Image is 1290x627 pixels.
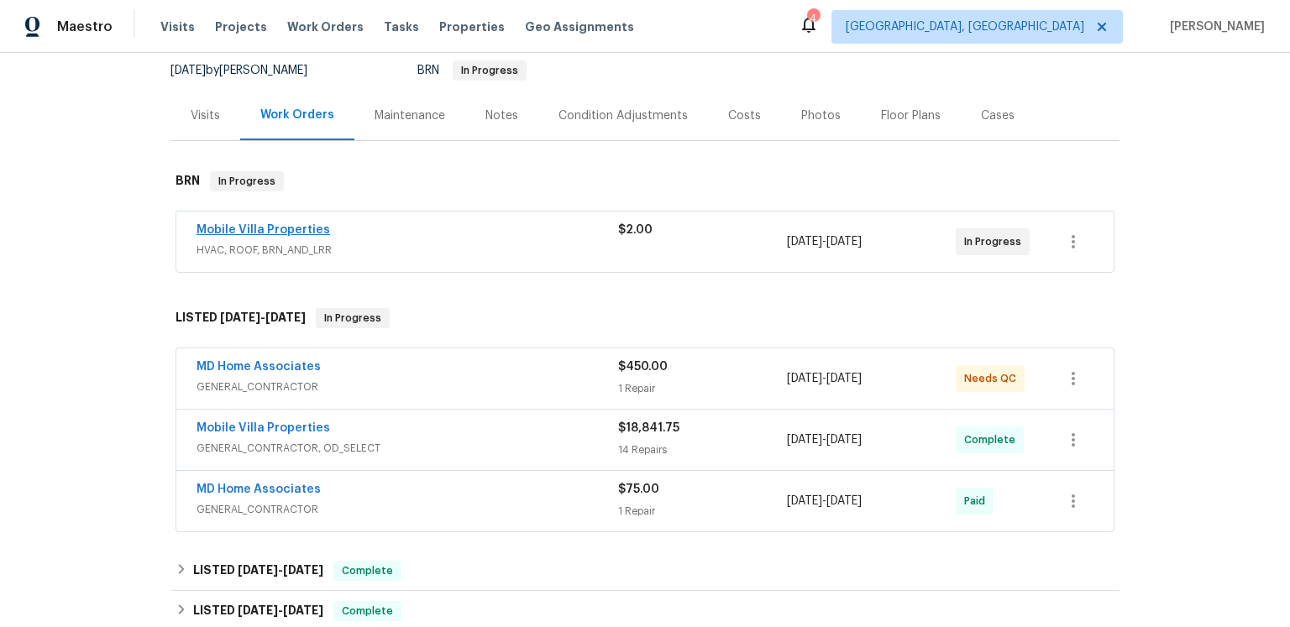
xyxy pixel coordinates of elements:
[170,154,1120,208] div: BRN In Progress
[964,431,1022,448] span: Complete
[787,495,822,507] span: [DATE]
[826,495,862,507] span: [DATE]
[881,107,941,124] div: Floor Plans
[170,65,206,76] span: [DATE]
[439,18,505,35] span: Properties
[618,422,679,434] span: $18,841.75
[283,604,323,616] span: [DATE]
[197,224,330,236] a: Mobile Villa Properties
[197,440,618,457] span: GENERAL_CONTRACTOR, OD_SELECT
[618,380,787,397] div: 1 Repair
[57,18,113,35] span: Maestro
[454,65,525,76] span: In Progress
[618,224,653,236] span: $2.00
[728,107,761,124] div: Costs
[238,564,323,576] span: -
[417,65,527,76] span: BRN
[807,10,819,27] div: 4
[170,551,1120,591] div: LISTED [DATE]-[DATE]Complete
[238,564,278,576] span: [DATE]
[193,561,323,581] h6: LISTED
[160,18,195,35] span: Visits
[220,311,306,323] span: -
[787,434,822,446] span: [DATE]
[618,361,668,373] span: $450.00
[265,311,306,323] span: [DATE]
[618,442,787,458] div: 14 Repairs
[176,171,200,191] h6: BRN
[197,242,618,259] span: HVAC, ROOF, BRN_AND_LRR
[170,60,328,81] div: by [PERSON_NAME]
[964,233,1028,250] span: In Progress
[238,604,278,616] span: [DATE]
[787,233,862,250] span: -
[170,291,1120,345] div: LISTED [DATE]-[DATE]In Progress
[317,310,388,327] span: In Progress
[197,379,618,395] span: GENERAL_CONTRACTOR
[964,370,1023,387] span: Needs QC
[618,483,659,495] span: $75.00
[176,308,306,328] h6: LISTED
[826,373,862,384] span: [DATE]
[787,373,822,384] span: [DATE]
[220,311,260,323] span: [DATE]
[193,601,323,621] h6: LISTED
[787,431,862,448] span: -
[826,434,862,446] span: [DATE]
[335,562,400,579] span: Complete
[964,493,992,509] span: Paid
[846,18,1084,35] span: [GEOGRAPHIC_DATA], [GEOGRAPHIC_DATA]
[384,21,419,33] span: Tasks
[787,493,862,509] span: -
[375,107,445,124] div: Maintenance
[197,422,330,434] a: Mobile Villa Properties
[197,361,321,373] a: MD Home Associates
[826,236,862,248] span: [DATE]
[212,173,282,190] span: In Progress
[787,236,822,248] span: [DATE]
[283,564,323,576] span: [DATE]
[787,370,862,387] span: -
[485,107,518,124] div: Notes
[197,501,618,518] span: GENERAL_CONTRACTOR
[981,107,1015,124] div: Cases
[238,604,323,616] span: -
[525,18,634,35] span: Geo Assignments
[191,107,220,124] div: Visits
[215,18,267,35] span: Projects
[197,483,321,495] a: MD Home Associates
[335,603,400,619] span: Complete
[558,107,688,124] div: Condition Adjustments
[801,107,841,124] div: Photos
[260,107,334,123] div: Work Orders
[618,503,787,520] div: 1 Repair
[287,18,364,35] span: Work Orders
[1163,18,1265,35] span: [PERSON_NAME]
